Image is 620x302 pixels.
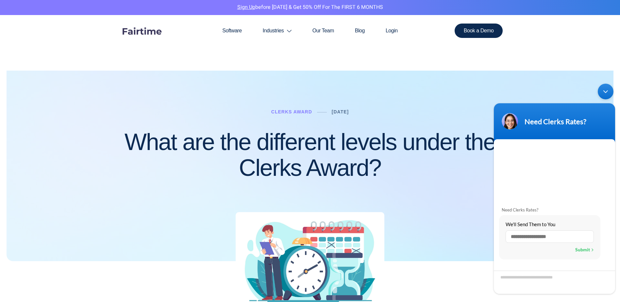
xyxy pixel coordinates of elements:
p: before [DATE] & Get 50% Off for the FIRST 6 MONTHS [5,3,615,12]
a: Industries [252,15,302,46]
a: Blog [344,15,375,46]
h1: What are the different levels under the Clerks Award? [117,129,503,181]
a: Software [212,15,252,46]
span: Book a Demo [464,28,494,33]
a: Sign Up [237,3,255,11]
a: Our Team [302,15,344,46]
a: Login [375,15,408,46]
iframe: SalesIQ Chatwindow [491,80,618,297]
a: [DATE] [332,109,349,114]
a: Book a Demo [455,24,503,38]
a: Clerks Award [271,109,312,114]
